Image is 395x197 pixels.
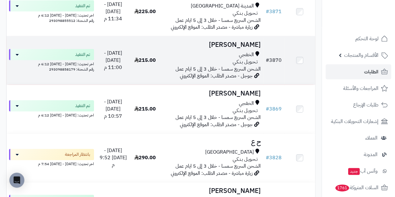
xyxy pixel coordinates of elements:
span: الخفجي [239,51,254,58]
span: تـحـويـل بـنـكـي [233,156,258,163]
span: لوحة التحكم [355,34,378,43]
span: المدونة [364,150,378,159]
span: 215.00 [134,105,156,113]
span: الشحن السريع سمسا - خلال 3 إلى 5 ايام عمل [175,114,261,121]
div: اخر تحديث: [DATE] - [DATE] 6:12 م [9,12,94,18]
span: وآتس آب [348,167,378,175]
span: تـحـويـل بـنـكـي [233,58,258,66]
a: إشعارات التحويلات البنكية [326,114,391,129]
h3: [PERSON_NAME] [163,90,261,97]
a: طلبات الإرجاع [326,97,391,112]
a: السلات المتروكة1761 [326,180,391,195]
div: اخر تحديث: [DATE] - [DATE] 6:12 م [9,111,94,118]
span: الطلبات [364,67,378,76]
span: الشحن السريع سمسا - خلال 3 إلى 5 ايام عمل [175,17,261,24]
a: #3869 [266,105,282,113]
span: 225.00 [134,8,156,15]
a: #3828 [266,154,282,161]
a: وآتس آبجديد [326,164,391,179]
span: إشعارات التحويلات البنكية [331,117,378,126]
div: اخر تحديث: [DATE] - [DATE] 6:12 م [9,60,94,67]
a: المراجعات والأسئلة [326,81,391,96]
span: [DATE] - [DATE] 11:00 م [104,49,122,71]
span: # [266,57,269,64]
span: [GEOGRAPHIC_DATA] [205,149,254,156]
span: # [266,154,269,161]
a: العملاء [326,131,391,145]
span: 1761 [335,185,349,191]
div: اخر تحديث: [DATE] - [DATE] 7:54 م [9,160,94,167]
span: رقم الشحنة: 293098858179 [49,66,94,72]
span: [DATE] - [DATE] 10:57 م [104,98,122,120]
a: #3871 [266,8,282,15]
span: المراجعات والأسئلة [343,84,378,93]
span: تم التنفيذ [75,103,90,109]
span: تم التنفيذ [75,52,90,58]
span: تم التنفيذ [75,3,90,9]
h3: [PERSON_NAME] [163,187,261,195]
span: 290.00 [134,154,156,161]
span: [DATE] - [DATE] 11:34 م [104,1,122,22]
span: رقم الشحنة: 293098855512 [49,18,94,23]
span: السلات المتروكة [335,183,378,192]
span: 215.00 [134,57,156,64]
span: [DATE] - [DATE] 9:52 م [100,147,127,169]
span: العملاء [365,134,378,142]
span: جوجل - مصدر الطلب: الموقع الإلكتروني [180,121,253,128]
span: تـحـويـل بـنـكـي [233,10,258,17]
span: # [266,105,269,113]
a: الطلبات [326,64,391,79]
span: الشحن السريع سمسا - خلال 3 إلى 5 ايام عمل [175,65,261,73]
span: طلبات الإرجاع [353,101,378,109]
span: جوجل - مصدر الطلب: الموقع الإلكتروني [180,72,253,80]
span: جديد [348,168,360,175]
div: Open Intercom Messenger [9,173,24,188]
a: #3870 [266,57,282,64]
span: زيارة مباشرة - مصدر الطلب: الموقع الإلكتروني [171,170,253,177]
span: تـحـويـل بـنـكـي [233,107,258,114]
span: الخفجي [239,100,254,107]
span: المدينة [GEOGRAPHIC_DATA] [191,2,254,10]
a: المدونة [326,147,391,162]
a: لوحة التحكم [326,31,391,46]
span: # [266,8,269,15]
h3: ح ع [163,139,261,146]
span: الشحن السريع سمسا - خلال 3 إلى 5 ايام عمل [175,162,261,170]
h3: [PERSON_NAME] [163,41,261,48]
span: زيارة مباشرة - مصدر الطلب: الموقع الإلكتروني [171,23,253,31]
span: بانتظار المراجعة [65,151,90,158]
span: الأقسام والمنتجات [344,51,378,60]
img: logo-2.png [353,17,389,30]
